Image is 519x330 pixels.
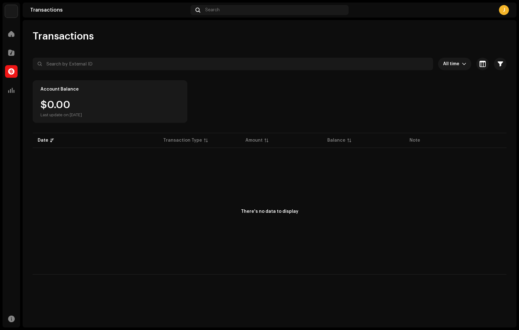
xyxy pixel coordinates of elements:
[40,113,82,118] div: Last update on [DATE]
[241,208,298,215] div: There's no data to display
[443,58,462,70] span: All time
[33,30,94,43] span: Transactions
[40,87,79,92] div: Account Balance
[205,8,220,13] span: Search
[33,58,433,70] input: Search by External ID
[5,5,18,18] img: acab2465-393a-471f-9647-fa4d43662784
[499,5,509,15] div: J
[462,58,466,70] div: dropdown trigger
[30,8,188,13] div: Transactions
